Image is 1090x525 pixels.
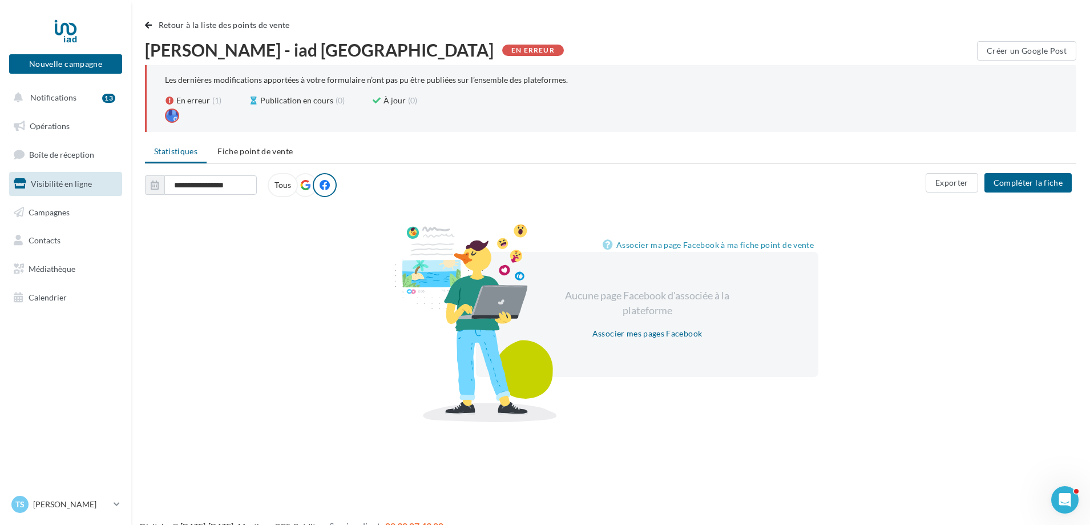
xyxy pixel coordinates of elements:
[977,41,1076,61] button: Créer un Google Post
[9,54,122,74] button: Nouvelle campagne
[408,95,417,106] span: (0)
[145,18,294,32] button: Retour à la liste des points de vente
[383,95,406,106] span: À jour
[30,121,70,131] span: Opérations
[7,286,124,310] a: Calendrier
[7,86,120,110] button: Notifications 13
[7,142,124,167] a: Boîte de réception
[603,238,818,252] a: Associer ma page Facebook à ma fiche point de vente
[102,94,115,103] div: 13
[9,494,122,515] a: TS [PERSON_NAME]
[30,93,76,102] span: Notifications
[15,499,25,510] span: TS
[176,95,210,106] span: En erreur
[984,173,1072,193] button: Compléter la fiche
[588,327,707,340] a: Associer mes pages Facebook
[565,289,729,316] span: Aucune page Facebook d'associée à la plateforme
[29,292,67,302] span: Calendrier
[7,201,124,225] a: Campagnes
[926,173,978,193] button: Exporter
[29,207,70,217] span: Campagnes
[268,173,298,197] label: Tous
[260,95,333,106] span: Publication en cours
[7,229,124,253] a: Contacts
[29,235,60,245] span: Contacts
[29,150,94,159] span: Boîte de réception
[159,20,290,30] span: Retour à la liste des points de vente
[217,146,293,156] span: Fiche point de vente
[7,257,124,281] a: Médiathèque
[980,177,1076,187] a: Compléter la fiche
[336,95,345,106] span: (0)
[31,179,92,189] span: Visibilité en ligne
[7,172,124,196] a: Visibilité en ligne
[145,41,494,58] span: [PERSON_NAME] - iad [GEOGRAPHIC_DATA]
[33,499,109,510] p: [PERSON_NAME]
[212,95,221,106] span: (1)
[165,74,1058,86] div: Les dernières modifications apportées à votre formulaire n’ont pas pu être publiées sur l’ensembl...
[1051,486,1079,514] iframe: Intercom live chat
[29,264,75,274] span: Médiathèque
[7,114,124,138] a: Opérations
[502,45,564,56] div: En erreur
